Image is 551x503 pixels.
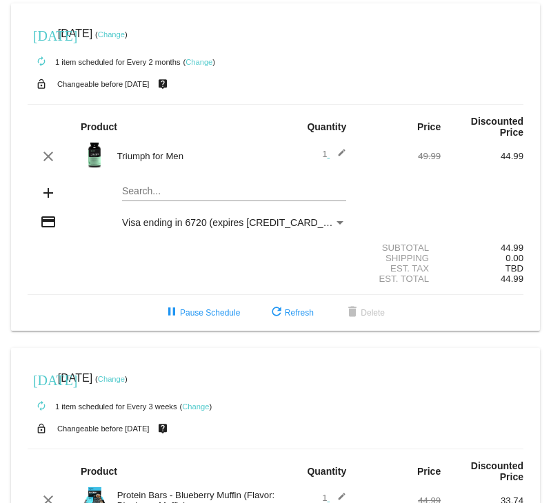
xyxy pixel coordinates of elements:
button: Refresh [257,300,325,325]
small: 1 item scheduled for Every 2 months [28,58,181,66]
mat-icon: clear [40,148,57,165]
a: Change [186,58,212,66]
small: ( ) [179,402,212,411]
mat-icon: autorenew [33,54,50,70]
mat-icon: lock_open [33,75,50,93]
small: ( ) [183,58,215,66]
div: 49.99 [358,151,441,161]
strong: Discounted Price [471,116,523,138]
mat-icon: [DATE] [33,26,50,43]
strong: Product [81,466,117,477]
strong: Product [81,121,117,132]
strong: Discounted Price [471,460,523,482]
mat-icon: refresh [268,305,285,321]
span: Refresh [268,308,314,318]
mat-icon: autorenew [33,398,50,415]
img: Image-1-Triumph_carousel-front-transp.png [81,141,108,169]
button: Pause Schedule [152,300,251,325]
strong: Quantity [307,121,346,132]
mat-icon: pause [163,305,180,321]
span: 1 [322,149,346,159]
strong: Price [417,466,441,477]
strong: Price [417,121,441,132]
span: Visa ending in 6720 (expires [CREDIT_CARD_DATA]) [122,217,353,228]
div: Est. Total [358,274,441,284]
small: ( ) [95,375,128,383]
small: Changeable before [DATE] [57,424,150,433]
mat-icon: [DATE] [33,371,50,387]
a: Change [98,375,125,383]
a: Change [98,30,125,39]
button: Delete [333,300,396,325]
mat-icon: lock_open [33,420,50,438]
mat-icon: live_help [154,75,171,93]
small: Changeable before [DATE] [57,80,150,88]
div: Triumph for Men [110,151,276,161]
strong: Quantity [307,466,346,477]
mat-icon: live_help [154,420,171,438]
div: Shipping [358,253,441,263]
span: 1 [322,493,346,503]
mat-icon: edit [330,148,346,165]
small: ( ) [95,30,128,39]
span: Pause Schedule [163,308,240,318]
mat-icon: credit_card [40,214,57,230]
span: TBD [505,263,523,274]
div: 44.99 [441,243,523,253]
a: Change [182,402,209,411]
span: Delete [344,308,385,318]
mat-select: Payment Method [122,217,346,228]
mat-icon: add [40,185,57,201]
input: Search... [122,186,346,197]
span: 0.00 [505,253,523,263]
span: 44.99 [501,274,523,284]
small: 1 item scheduled for Every 3 weeks [28,402,177,411]
div: Subtotal [358,243,441,253]
div: Est. Tax [358,263,441,274]
div: 44.99 [441,151,523,161]
mat-icon: delete [344,305,361,321]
